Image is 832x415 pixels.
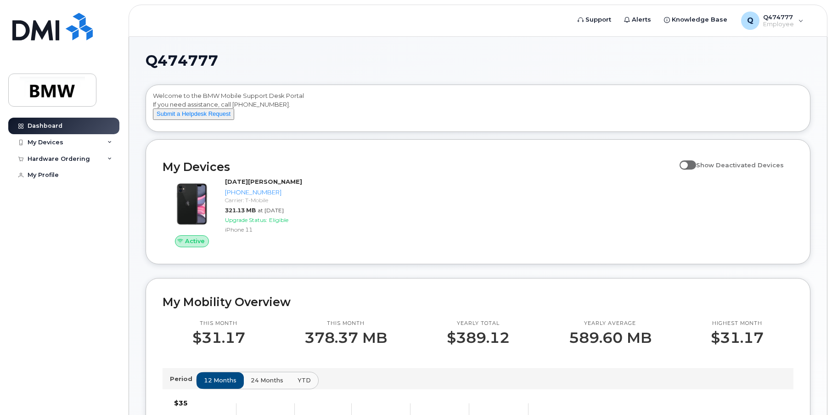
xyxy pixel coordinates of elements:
[225,226,309,233] div: iPhone 11
[146,54,218,68] span: Q474777
[258,207,284,214] span: at [DATE]
[153,91,803,128] div: Welcome to the BMW Mobile Support Desk Portal If you need assistance, call [PHONE_NUMBER].
[163,177,312,247] a: Active[DATE][PERSON_NAME][PHONE_NUMBER]Carrier: T-Mobile321.13 MBat [DATE]Upgrade Status:Eligible...
[170,375,196,383] p: Period
[163,295,793,309] h2: My Mobility Overview
[251,376,283,385] span: 24 months
[192,330,245,346] p: $31.17
[711,330,764,346] p: $31.17
[225,188,309,197] div: [PHONE_NUMBER]
[153,110,234,117] a: Submit a Helpdesk Request
[170,182,214,226] img: iPhone_11.jpg
[225,196,309,204] div: Carrier: T-Mobile
[711,320,764,327] p: Highest month
[447,330,510,346] p: $389.12
[225,216,267,223] span: Upgrade Status:
[174,399,188,407] tspan: $35
[447,320,510,327] p: Yearly total
[696,161,784,169] span: Show Deactivated Devices
[304,320,387,327] p: This month
[569,320,652,327] p: Yearly average
[269,216,288,223] span: Eligible
[792,375,825,408] iframe: Messenger Launcher
[569,330,652,346] p: 589.60 MB
[192,320,245,327] p: This month
[225,178,302,185] strong: [DATE][PERSON_NAME]
[225,207,256,214] span: 321.13 MB
[163,160,675,174] h2: My Devices
[680,156,687,164] input: Show Deactivated Devices
[298,376,311,385] span: YTD
[304,330,387,346] p: 378.37 MB
[153,108,234,120] button: Submit a Helpdesk Request
[185,237,205,245] span: Active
